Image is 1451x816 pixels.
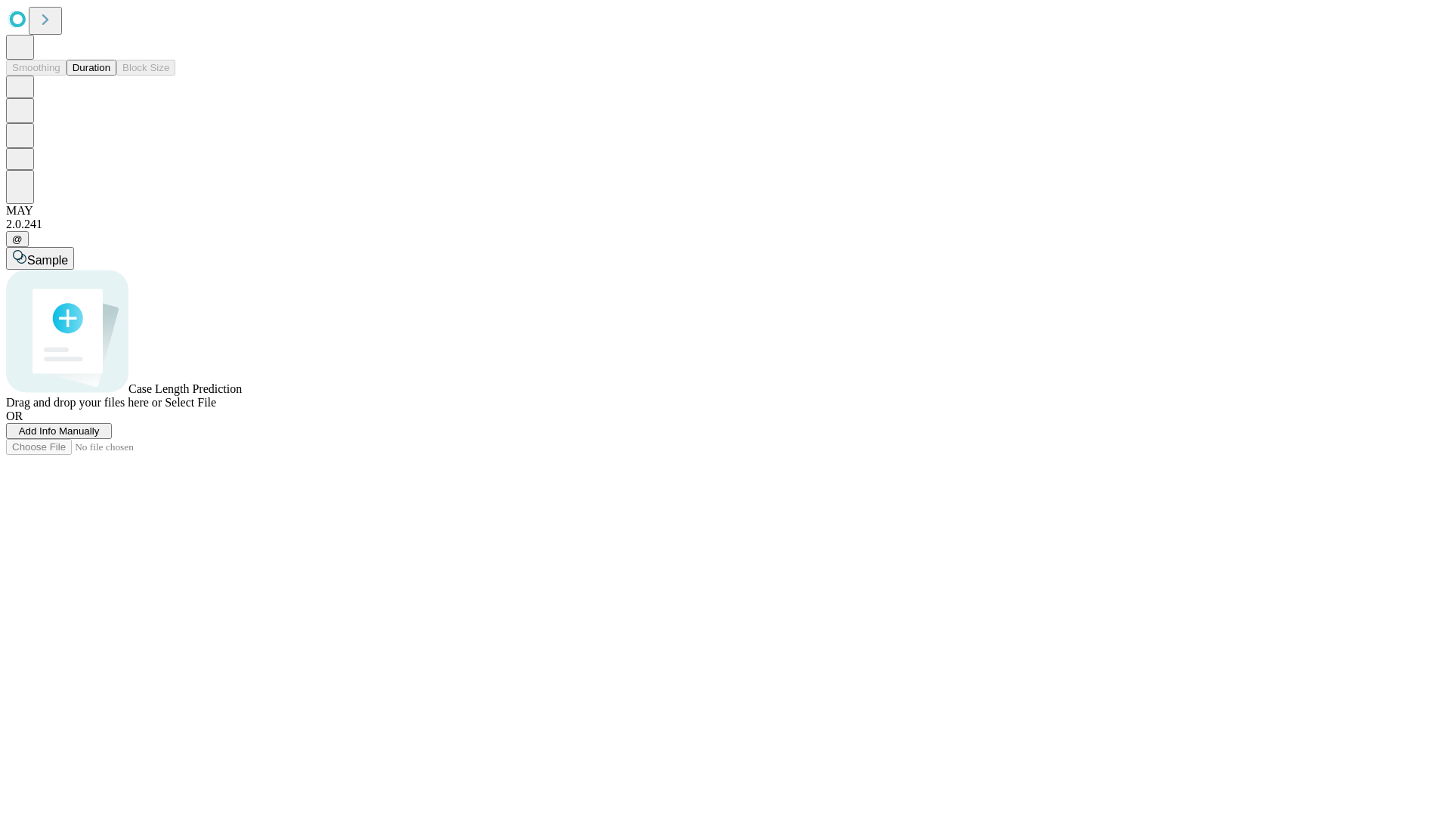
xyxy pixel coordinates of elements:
[67,60,116,76] button: Duration
[6,423,112,439] button: Add Info Manually
[12,233,23,245] span: @
[6,231,29,247] button: @
[165,396,216,409] span: Select File
[128,382,242,395] span: Case Length Prediction
[6,410,23,422] span: OR
[6,204,1445,218] div: MAY
[19,425,100,437] span: Add Info Manually
[6,218,1445,231] div: 2.0.241
[116,60,175,76] button: Block Size
[6,396,162,409] span: Drag and drop your files here or
[6,60,67,76] button: Smoothing
[27,254,68,267] span: Sample
[6,247,74,270] button: Sample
